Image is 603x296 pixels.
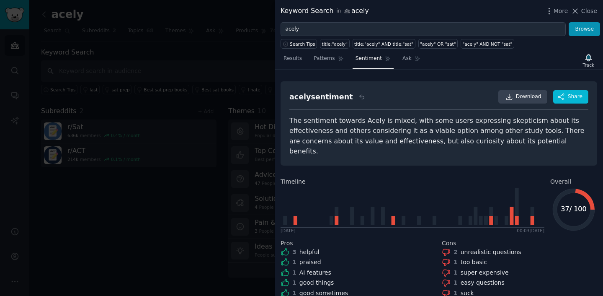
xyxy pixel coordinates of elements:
[461,268,509,277] div: super expensive
[550,177,571,186] span: Overall
[580,52,597,69] button: Track
[289,92,353,102] div: acely sentiment
[420,41,456,47] div: "acely" OR "sat"
[289,116,588,157] div: The sentiment towards Acely is mixed, with some users expressing skepticism about its effectivene...
[356,55,382,62] span: Sentiment
[281,177,306,186] span: Timeline
[299,258,321,267] div: praised
[292,268,296,277] div: 1
[454,258,458,267] div: 1
[283,55,302,62] span: Results
[517,228,544,234] div: 00:03 [DATE]
[553,90,588,104] button: Share
[581,7,597,16] span: Close
[281,22,566,36] input: Try a keyword related to your business
[281,239,293,248] span: Pros
[353,39,415,49] a: title:"acely" AND title:"sat"
[583,62,594,68] div: Track
[281,52,305,69] a: Results
[461,258,487,267] div: too basic
[281,39,317,49] button: Search Tips
[461,248,521,257] div: unrealistic questions
[311,52,346,69] a: Patterns
[353,52,394,69] a: Sentiment
[498,90,547,104] a: Download
[454,268,458,277] div: 1
[516,93,541,101] span: Download
[292,248,296,257] div: 3
[292,278,296,287] div: 1
[322,41,348,47] div: title:"acely"
[354,41,413,47] div: title:"acely" AND title:"sat"
[461,39,514,49] a: "acely" AND NOT "sat"
[314,55,335,62] span: Patterns
[290,41,315,47] span: Search Tips
[281,228,296,234] div: [DATE]
[463,41,513,47] div: "acely" AND NOT "sat"
[442,239,456,248] span: Cons
[402,55,412,62] span: Ask
[336,8,341,15] span: in
[418,39,458,49] a: "acely" OR "sat"
[320,39,350,49] a: title:"acely"
[554,7,568,16] span: More
[568,93,582,101] span: Share
[569,22,600,36] button: Browse
[545,7,568,16] button: More
[299,268,331,277] div: AI features
[454,248,458,257] div: 2
[461,278,505,287] div: easy questions
[399,52,423,69] a: Ask
[299,248,320,257] div: helpful
[454,278,458,287] div: 1
[299,278,334,287] div: good things
[281,6,369,16] div: Keyword Search acely
[292,258,296,267] div: 1
[561,205,586,213] text: 37 / 100
[571,7,597,16] button: Close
